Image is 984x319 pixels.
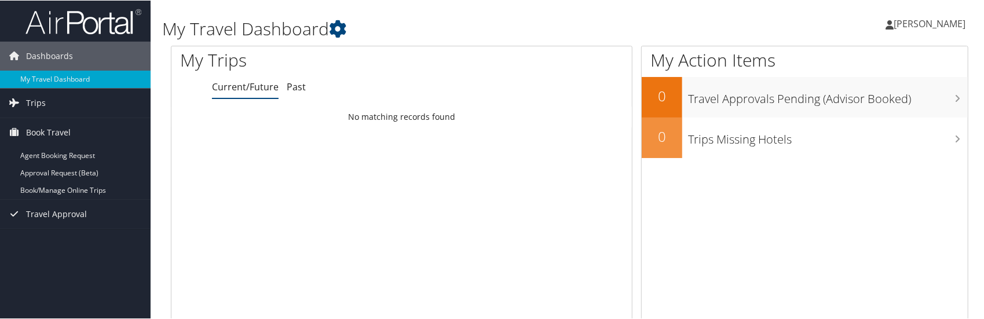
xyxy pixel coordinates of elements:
span: Dashboards [26,41,73,70]
a: 0Trips Missing Hotels [642,117,968,157]
span: Trips [26,88,46,117]
img: airportal-logo.png [25,8,141,35]
span: Book Travel [26,118,71,146]
span: [PERSON_NAME] [894,17,965,30]
a: Past [287,80,306,93]
span: Travel Approval [26,199,87,228]
a: Current/Future [212,80,279,93]
h2: 0 [642,126,682,146]
td: No matching records found [171,106,632,127]
h3: Trips Missing Hotels [688,125,968,147]
h1: My Trips [180,47,431,72]
h1: My Travel Dashboard [162,16,705,41]
h3: Travel Approvals Pending (Advisor Booked) [688,85,968,107]
h1: My Action Items [642,47,968,72]
a: [PERSON_NAME] [886,6,977,41]
a: 0Travel Approvals Pending (Advisor Booked) [642,76,968,117]
h2: 0 [642,86,682,105]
